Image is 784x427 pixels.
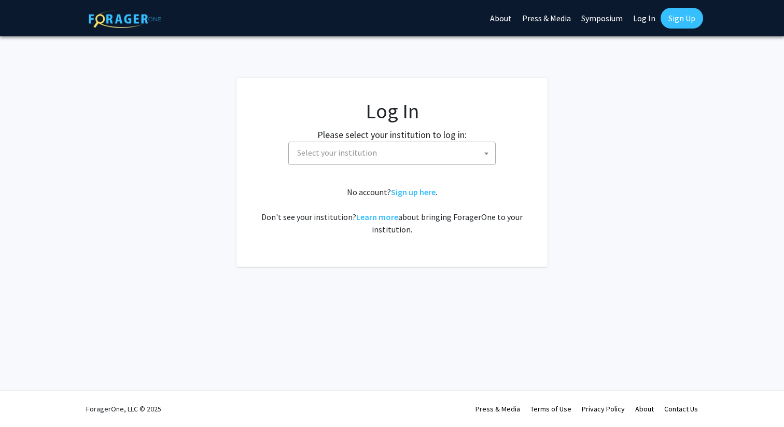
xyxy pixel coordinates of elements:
[89,10,161,28] img: ForagerOne Logo
[317,128,467,142] label: Please select your institution to log in:
[297,147,377,158] span: Select your institution
[661,8,703,29] a: Sign Up
[664,404,698,414] a: Contact Us
[288,142,496,165] span: Select your institution
[635,404,654,414] a: About
[86,391,161,427] div: ForagerOne, LLC © 2025
[530,404,571,414] a: Terms of Use
[391,187,436,197] a: Sign up here
[257,186,527,236] div: No account? . Don't see your institution? about bringing ForagerOne to your institution.
[356,212,398,222] a: Learn more about bringing ForagerOne to your institution
[475,404,520,414] a: Press & Media
[293,142,495,163] span: Select your institution
[257,99,527,123] h1: Log In
[582,404,625,414] a: Privacy Policy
